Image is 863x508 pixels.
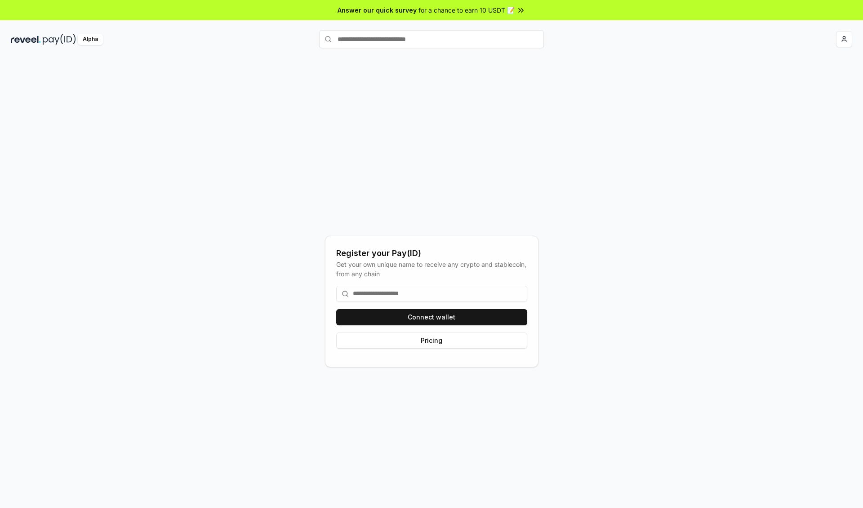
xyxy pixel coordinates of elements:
div: Register your Pay(ID) [336,247,527,260]
button: Connect wallet [336,309,527,325]
span: Answer our quick survey [338,5,417,15]
span: for a chance to earn 10 USDT 📝 [418,5,515,15]
button: Pricing [336,333,527,349]
div: Alpha [78,34,103,45]
img: reveel_dark [11,34,41,45]
div: Get your own unique name to receive any crypto and stablecoin, from any chain [336,260,527,279]
img: pay_id [43,34,76,45]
